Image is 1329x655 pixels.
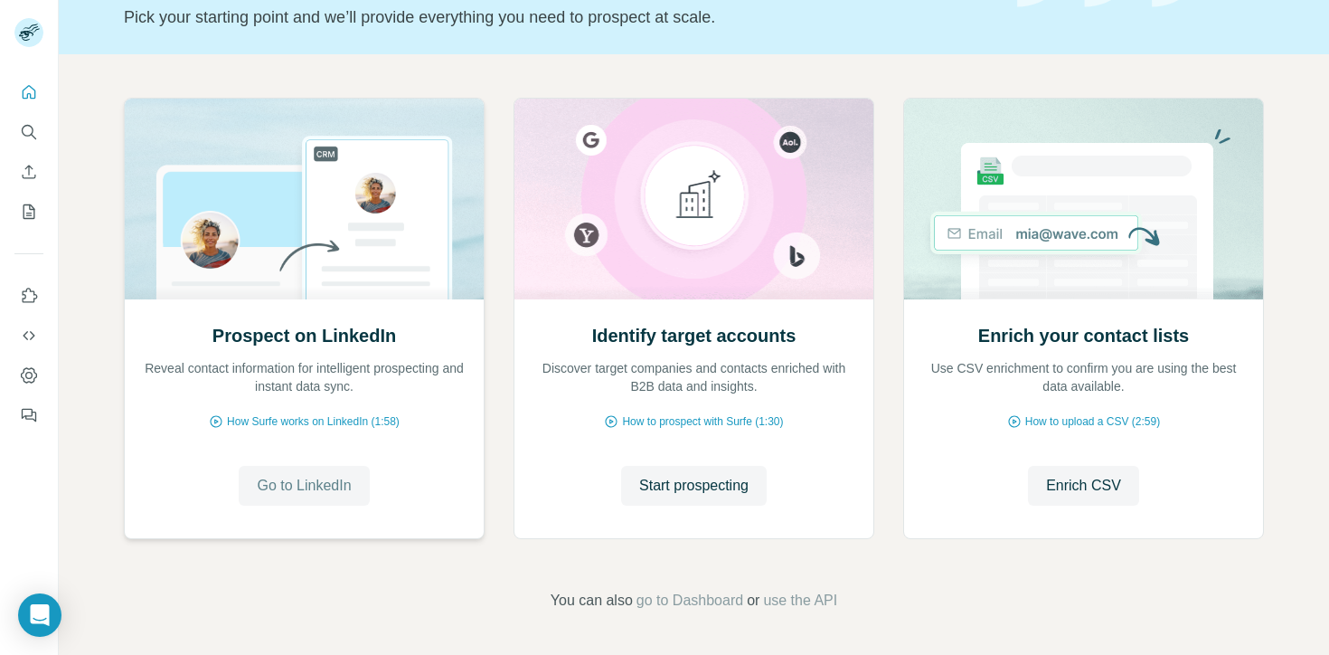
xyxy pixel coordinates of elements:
span: Go to LinkedIn [257,475,351,497]
img: Identify target accounts [514,99,874,299]
p: Discover target companies and contacts enriched with B2B data and insights. [533,359,855,395]
p: Use CSV enrichment to confirm you are using the best data available. [922,359,1245,395]
img: Prospect on LinkedIn [124,99,485,299]
div: Open Intercom Messenger [18,593,61,637]
button: Feedback [14,399,43,432]
img: Enrich your contact lists [903,99,1264,299]
span: How to upload a CSV (2:59) [1025,413,1160,430]
button: use the API [763,590,837,612]
p: Pick your starting point and we’ll provide everything you need to prospect at scale. [124,5,995,30]
span: How Surfe works on LinkedIn (1:58) [227,413,400,430]
button: Use Surfe API [14,319,43,352]
h2: Identify target accounts [592,323,796,348]
h2: Prospect on LinkedIn [212,323,396,348]
button: Dashboard [14,359,43,392]
span: Start prospecting [639,475,749,497]
h2: Enrich your contact lists [978,323,1189,348]
button: My lists [14,195,43,228]
span: Enrich CSV [1046,475,1121,497]
button: Use Surfe on LinkedIn [14,280,43,312]
p: Reveal contact information for intelligent prospecting and instant data sync. [143,359,466,395]
button: Search [14,116,43,148]
span: or [747,590,759,612]
button: Quick start [14,76,43,109]
button: Start prospecting [621,466,767,506]
button: Enrich CSV [1028,466,1139,506]
button: Enrich CSV [14,156,43,188]
button: Go to LinkedIn [239,466,369,506]
span: You can also [551,590,633,612]
button: go to Dashboard [636,590,743,612]
span: How to prospect with Surfe (1:30) [622,413,783,430]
